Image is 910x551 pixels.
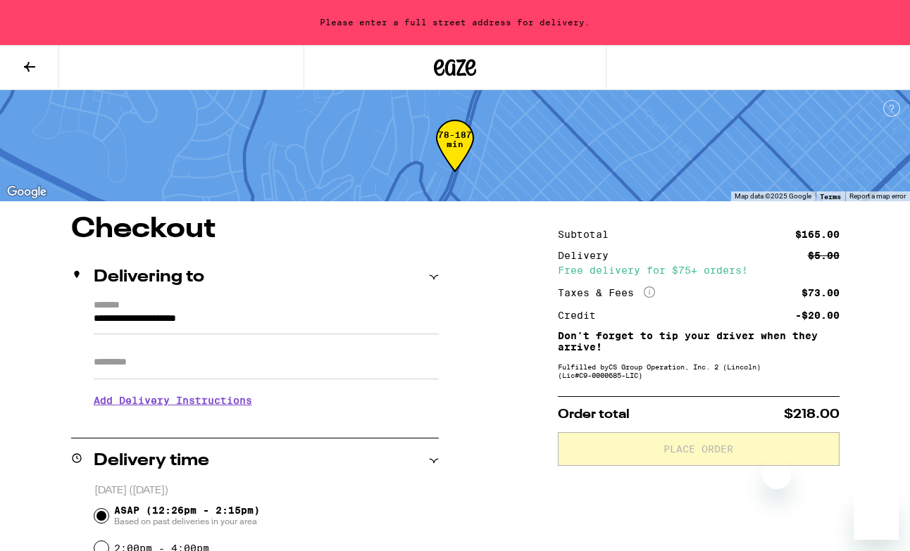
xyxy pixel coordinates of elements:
p: We'll contact you at [PHONE_NUMBER] when we arrive [94,417,439,428]
span: ASAP (12:26pm - 2:15pm) [114,505,260,527]
h1: Checkout [71,215,439,243]
div: -$20.00 [795,310,840,320]
iframe: Close message [763,461,791,489]
div: Delivery [558,251,618,260]
a: Open this area in Google Maps (opens a new window) [4,183,50,201]
img: Google [4,183,50,201]
h3: Add Delivery Instructions [94,384,439,417]
button: Place Order [558,432,840,466]
div: $165.00 [795,229,840,239]
a: Terms [820,192,841,201]
h2: Delivering to [94,269,204,286]
div: Credit [558,310,606,320]
span: $218.00 [784,408,840,421]
a: Report a map error [849,192,906,200]
div: Taxes & Fees [558,286,655,299]
div: 78-187 min [436,130,474,183]
span: Order total [558,408,630,421]
div: $73.00 [802,288,840,298]
p: Don't forget to tip your driver when they arrive! [558,330,840,353]
h2: Delivery time [94,452,209,469]
p: [DATE] ([DATE]) [94,484,439,498]
div: Fulfilled by CS Group Operation, Inc. 2 (Lincoln) (Lic# C9-0000685-LIC ) [558,362,840,379]
span: Based on past deliveries in your area [114,516,260,527]
div: $5.00 [808,251,840,260]
span: Place Order [663,444,733,454]
iframe: Button to launch messaging window [854,495,899,540]
span: Map data ©2025 Google [735,192,811,200]
div: Subtotal [558,229,618,239]
div: Free delivery for $75+ orders! [558,265,840,275]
